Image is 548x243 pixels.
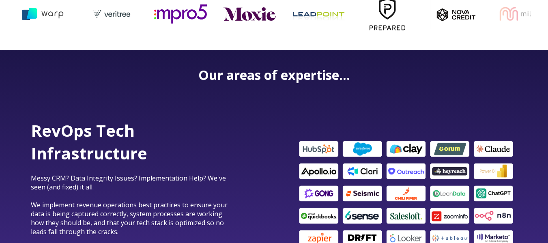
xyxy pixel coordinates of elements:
img: warp ai [17,4,70,25]
img: veritree [86,2,139,26]
strong: Our areas of expertise... [198,66,350,84]
span: RevOps Tech Infrastructure [31,119,147,164]
img: moxie [224,7,277,20]
span: Messy CRM? Data Integrity Issues? Implementation Help? We've seen (and fixed) it all. We implemen... [31,174,228,236]
img: mpro5 [155,4,208,23]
